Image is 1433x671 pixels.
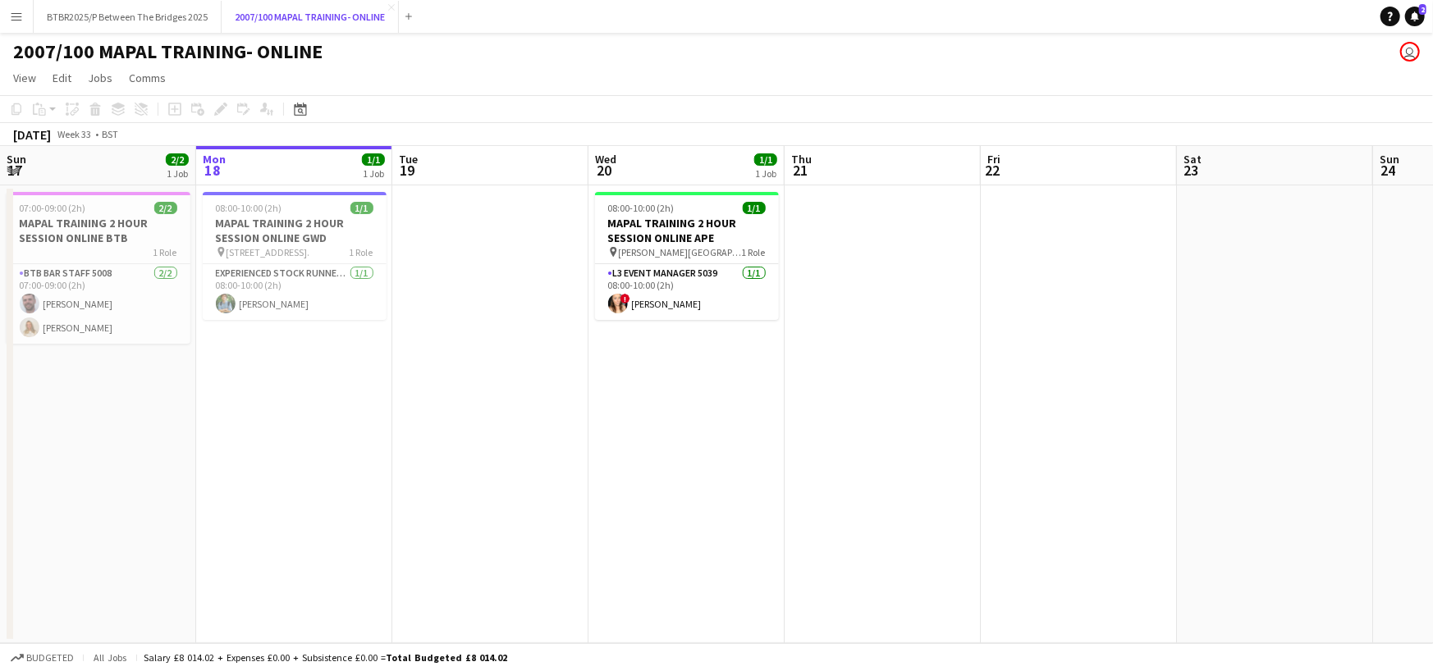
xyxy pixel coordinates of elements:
[102,128,118,140] div: BST
[203,264,387,320] app-card-role: Experienced Stock Runner 50121/108:00-10:00 (2h)[PERSON_NAME]
[1181,161,1202,180] span: 23
[203,152,226,167] span: Mon
[1380,152,1399,167] span: Sun
[386,651,507,664] span: Total Budgeted £8 014.02
[200,161,226,180] span: 18
[88,71,112,85] span: Jobs
[167,167,188,180] div: 1 Job
[620,294,630,304] span: !
[789,161,812,180] span: 21
[595,152,616,167] span: Wed
[154,202,177,214] span: 2/2
[742,246,766,258] span: 1 Role
[216,202,282,214] span: 08:00-10:00 (2h)
[595,264,779,320] app-card-role: L3 Event Manager 50391/108:00-10:00 (2h)![PERSON_NAME]
[227,246,310,258] span: [STREET_ADDRESS].
[350,246,373,258] span: 1 Role
[743,202,766,214] span: 1/1
[755,167,776,180] div: 1 Job
[203,192,387,320] app-job-card: 08:00-10:00 (2h)1/1MAPAL TRAINING 2 HOUR SESSION ONLINE GWD [STREET_ADDRESS].1 RoleExperienced St...
[4,161,26,180] span: 17
[595,192,779,320] app-job-card: 08:00-10:00 (2h)1/1MAPAL TRAINING 2 HOUR SESSION ONLINE APE [PERSON_NAME][GEOGRAPHIC_DATA]1 RoleL...
[791,152,812,167] span: Thu
[619,246,742,258] span: [PERSON_NAME][GEOGRAPHIC_DATA]
[1377,161,1399,180] span: 24
[20,202,86,214] span: 07:00-09:00 (2h)
[166,153,189,166] span: 2/2
[90,651,130,664] span: All jobs
[26,652,74,664] span: Budgeted
[7,152,26,167] span: Sun
[987,152,1000,167] span: Fri
[1405,7,1425,26] a: 2
[13,126,51,143] div: [DATE]
[53,71,71,85] span: Edit
[396,161,418,180] span: 19
[8,649,76,667] button: Budgeted
[203,216,387,245] h3: MAPAL TRAINING 2 HOUR SESSION ONLINE GWD
[129,71,166,85] span: Comms
[153,246,177,258] span: 1 Role
[222,1,399,33] button: 2007/100 MAPAL TRAINING- ONLINE
[13,71,36,85] span: View
[1400,42,1420,62] app-user-avatar: Amy Cane
[595,216,779,245] h3: MAPAL TRAINING 2 HOUR SESSION ONLINE APE
[46,67,78,89] a: Edit
[593,161,616,180] span: 20
[1419,4,1426,15] span: 2
[7,192,190,344] app-job-card: 07:00-09:00 (2h)2/2MAPAL TRAINING 2 HOUR SESSION ONLINE BTB1 RoleBTB Bar Staff 50082/207:00-09:00...
[350,202,373,214] span: 1/1
[81,67,119,89] a: Jobs
[34,1,222,33] button: BTBR2025/P Between The Bridges 2025
[363,167,384,180] div: 1 Job
[7,264,190,344] app-card-role: BTB Bar Staff 50082/207:00-09:00 (2h)[PERSON_NAME][PERSON_NAME]
[362,153,385,166] span: 1/1
[1183,152,1202,167] span: Sat
[7,67,43,89] a: View
[54,128,95,140] span: Week 33
[13,39,323,64] h1: 2007/100 MAPAL TRAINING- ONLINE
[754,153,777,166] span: 1/1
[122,67,172,89] a: Comms
[7,216,190,245] h3: MAPAL TRAINING 2 HOUR SESSION ONLINE BTB
[399,152,418,167] span: Tue
[985,161,1000,180] span: 22
[608,202,675,214] span: 08:00-10:00 (2h)
[144,651,507,664] div: Salary £8 014.02 + Expenses £0.00 + Subsistence £0.00 =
